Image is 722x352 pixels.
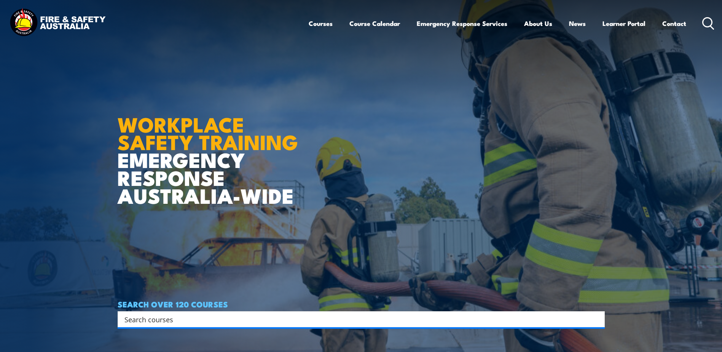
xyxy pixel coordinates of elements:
strong: WORKPLACE SAFETY TRAINING [118,108,298,157]
a: Emergency Response Services [417,13,507,34]
a: About Us [524,13,552,34]
input: Search input [124,314,588,325]
button: Search magnifier button [591,314,602,325]
a: Courses [309,13,333,34]
a: News [569,13,586,34]
h1: EMERGENCY RESPONSE AUSTRALIA-WIDE [118,96,304,204]
a: Course Calendar [349,13,400,34]
form: Search form [126,314,590,325]
a: Contact [662,13,686,34]
a: Learner Portal [602,13,645,34]
h4: SEARCH OVER 120 COURSES [118,300,605,308]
